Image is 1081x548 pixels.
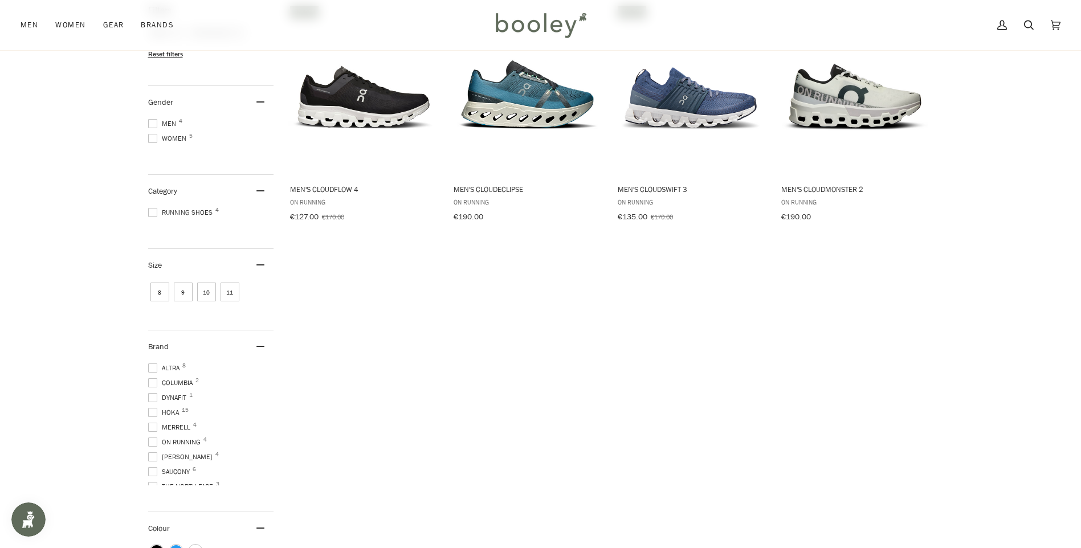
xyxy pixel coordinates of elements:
span: Men's Cloudeclipse [454,184,601,194]
span: 6 [193,467,196,472]
span: On Running [781,197,929,207]
span: 8 [182,363,186,369]
span: On Running [148,437,204,447]
span: Size: 10 [197,283,216,301]
iframe: Button to open loyalty program pop-up [11,502,46,537]
span: On Running [290,197,438,207]
span: Columbia [148,378,196,388]
span: DYNAFIT [148,392,190,403]
span: Women [55,19,85,31]
li: Reset filters [148,50,274,59]
span: On Running [618,197,765,207]
span: Reset filters [148,50,183,59]
span: €170.00 [651,212,673,222]
span: Men [148,118,180,129]
span: Men [21,19,38,31]
span: Size: 11 [221,283,239,301]
span: 1 [189,392,193,398]
span: Merrell [148,422,194,432]
span: €190.00 [454,211,483,222]
a: Men's Cloudswift 3 [616,5,767,226]
span: Gender [148,97,173,108]
span: [PERSON_NAME] [148,452,216,462]
span: Category [148,186,177,197]
span: Brand [148,341,169,352]
span: €135.00 [618,211,647,222]
a: Men's Cloudflow 4 [288,5,439,226]
span: Saucony [148,467,193,477]
span: Altra [148,363,183,373]
span: Gear [103,19,124,31]
span: 4 [215,452,219,457]
span: Brands [141,19,174,31]
span: 4 [203,437,207,443]
img: Booley [491,9,590,42]
span: Hoka [148,407,182,418]
img: On Men's Cloudflow 4 Black / White - Booley Galway [288,14,439,165]
img: On Men's Cloudswift 3 Denim / Midnight - Booley Galway [616,14,767,165]
span: €127.00 [290,211,319,222]
span: On Running [454,197,601,207]
span: Men's Cloudswift 3 [618,184,765,194]
span: 4 [215,207,219,213]
a: Men's Cloudmonster 2 [780,5,931,226]
span: 15 [182,407,189,413]
span: Size: 9 [174,283,193,301]
span: Men's Cloudflow 4 [290,184,438,194]
span: 4 [193,422,197,428]
img: On Running Men's Cloudmonster 2 White / Frost - Booley Galway [780,14,931,165]
a: Men's Cloudeclipse [452,5,603,226]
span: Colour [148,523,178,534]
span: The North Face [148,481,217,492]
span: Size [148,260,162,271]
span: Men's Cloudmonster 2 [781,184,929,194]
span: 3 [216,481,219,487]
span: Running Shoes [148,207,216,218]
span: Size: 8 [150,283,169,301]
span: 2 [195,378,199,383]
span: €170.00 [322,212,344,222]
span: 4 [179,118,182,124]
span: €190.00 [781,211,811,222]
img: On Running Men's Cloudeclipse Niagara / Ivory - Booley Galway [452,14,603,165]
span: 5 [189,133,193,139]
span: Women [148,133,190,144]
